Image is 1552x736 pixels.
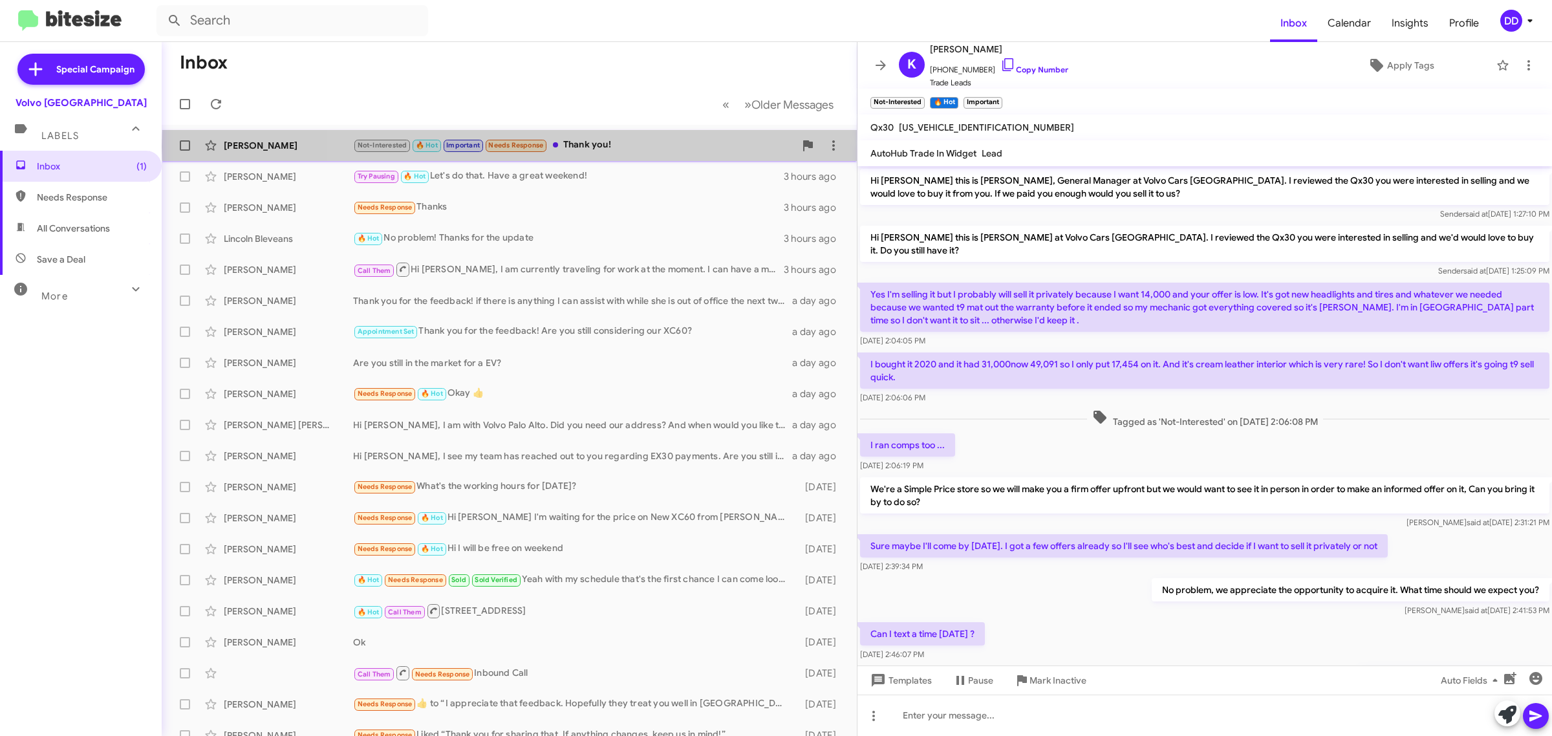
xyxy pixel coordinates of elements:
[860,622,985,645] p: Can I text a time [DATE] ?
[793,605,846,618] div: [DATE]
[358,389,413,398] span: Needs Response
[421,545,443,553] span: 🔥 Hot
[156,5,428,36] input: Search
[860,460,923,470] span: [DATE] 2:06:19 PM
[870,147,976,159] span: AutoHub Trade In Widget
[1439,5,1489,42] span: Profile
[1152,578,1549,601] p: No problem, we appreciate the opportunity to acquire it. What time should we expect you?
[942,669,1004,692] button: Pause
[1405,605,1549,615] span: [PERSON_NAME] [DATE] 2:41:53 PM
[224,387,353,400] div: [PERSON_NAME]
[793,543,846,556] div: [DATE]
[404,172,426,180] span: 🔥 Hot
[446,141,480,149] span: Important
[488,141,543,149] span: Needs Response
[1317,5,1381,42] a: Calendar
[353,418,792,431] div: Hi [PERSON_NAME], I am with Volvo Palo Alto. Did you need our address? And when would you like to...
[224,170,353,183] div: [PERSON_NAME]
[358,203,413,211] span: Needs Response
[451,576,466,584] span: Sold
[388,608,422,616] span: Call Them
[37,253,85,266] span: Save a Deal
[136,160,147,173] span: (1)
[860,283,1549,332] p: Yes I'm selling it but I probably will sell it privately because I want 14,000 and your offer is ...
[792,356,846,369] div: a day ago
[358,576,380,584] span: 🔥 Hot
[1463,266,1486,276] span: said at
[353,449,792,462] div: Hi [PERSON_NAME], I see my team has reached out to you regarding EX30 payments. Are you still in ...
[224,325,353,338] div: [PERSON_NAME]
[792,387,846,400] div: a day ago
[353,294,792,307] div: Thank you for the feedback! if there is anything I can assist with while she is out of office the...
[224,201,353,214] div: [PERSON_NAME]
[358,514,413,522] span: Needs Response
[353,665,793,681] div: Inbound Call
[907,54,916,75] span: K
[792,449,846,462] div: a day ago
[793,667,846,680] div: [DATE]
[792,418,846,431] div: a day ago
[224,449,353,462] div: [PERSON_NAME]
[1465,605,1487,615] span: said at
[353,231,784,246] div: No problem! Thanks for the update
[1029,669,1086,692] span: Mark Inactive
[1465,209,1488,219] span: said at
[784,201,846,214] div: 3 hours ago
[1406,517,1549,527] span: [PERSON_NAME] [DATE] 2:31:21 PM
[224,698,353,711] div: [PERSON_NAME]
[353,697,793,711] div: ​👍​ to “ I appreciate that feedback. Hopefully they treat you well in [GEOGRAPHIC_DATA] ”
[792,325,846,338] div: a day ago
[353,603,793,619] div: [STREET_ADDRESS]
[715,91,737,118] button: Previous
[1489,10,1538,32] button: DD
[1381,5,1439,42] span: Insights
[224,294,353,307] div: [PERSON_NAME]
[930,41,1068,57] span: [PERSON_NAME]
[353,510,793,525] div: Hi [PERSON_NAME] I'm waiting for the price on New XC60 from [PERSON_NAME]. I can drop by later [D...
[358,266,391,275] span: Call Them
[353,169,784,184] div: Let's do that. Have a great weekend!
[358,545,413,553] span: Needs Response
[857,669,942,692] button: Templates
[1387,54,1434,77] span: Apply Tags
[358,234,380,243] span: 🔥 Hot
[358,700,413,708] span: Needs Response
[224,263,353,276] div: [PERSON_NAME]
[964,97,1002,109] small: Important
[1000,65,1068,74] a: Copy Number
[1438,266,1549,276] span: Sender [DATE] 1:25:09 PM
[982,147,1002,159] span: Lead
[56,63,135,76] span: Special Campaign
[224,481,353,493] div: [PERSON_NAME]
[358,670,391,678] span: Call Them
[715,91,841,118] nav: Page navigation example
[224,605,353,618] div: [PERSON_NAME]
[1441,669,1503,692] span: Auto Fields
[793,636,846,649] div: [DATE]
[1004,669,1097,692] button: Mark Inactive
[353,324,792,339] div: Thank you for the feedback! Are you still considering our XC60?
[1270,5,1317,42] a: Inbox
[930,97,958,109] small: 🔥 Hot
[358,172,395,180] span: Try Pausing
[868,669,932,692] span: Templates
[224,512,353,525] div: [PERSON_NAME]
[793,481,846,493] div: [DATE]
[353,356,792,369] div: Are you still in the market for a EV?
[224,543,353,556] div: [PERSON_NAME]
[475,576,517,584] span: Sold Verified
[737,91,841,118] button: Next
[860,226,1549,262] p: Hi [PERSON_NAME] this is [PERSON_NAME] at Volvo Cars [GEOGRAPHIC_DATA]. I reviewed the Qx30 you w...
[353,636,793,649] div: Ok
[37,222,110,235] span: All Conversations
[224,418,353,431] div: [PERSON_NAME] [PERSON_NAME]
[37,160,147,173] span: Inbox
[751,98,834,112] span: Older Messages
[870,97,925,109] small: Not-Interested
[16,96,147,109] div: Volvo [GEOGRAPHIC_DATA]
[224,232,353,245] div: Lincoln Bleveans
[421,514,443,522] span: 🔥 Hot
[860,352,1549,389] p: I bought it 2020 and it had 31,000now 49,091 so I only put 17,454 on it. And it's cream leather i...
